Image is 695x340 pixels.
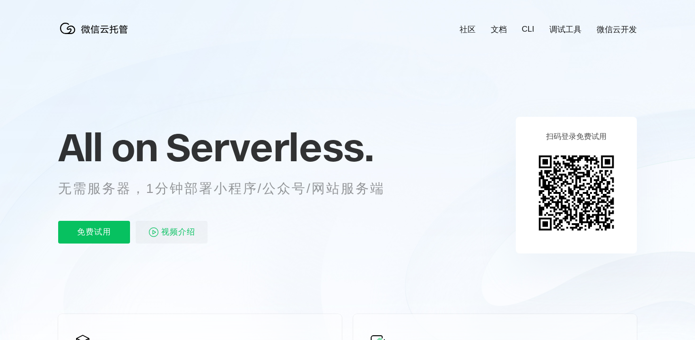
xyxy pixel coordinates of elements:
[491,24,507,35] a: 文档
[58,221,130,244] p: 免费试用
[148,227,159,238] img: video_play.svg
[161,221,195,244] span: 视频介绍
[549,24,582,35] a: 调试工具
[58,123,157,171] span: All on
[546,132,607,142] p: 扫码登录免费试用
[460,24,476,35] a: 社区
[522,25,534,34] a: CLI
[597,24,637,35] a: 微信云开发
[58,179,402,198] p: 无需服务器，1分钟部署小程序/公众号/网站服务端
[58,31,134,39] a: 微信云托管
[166,123,374,171] span: Serverless.
[58,19,134,38] img: 微信云托管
